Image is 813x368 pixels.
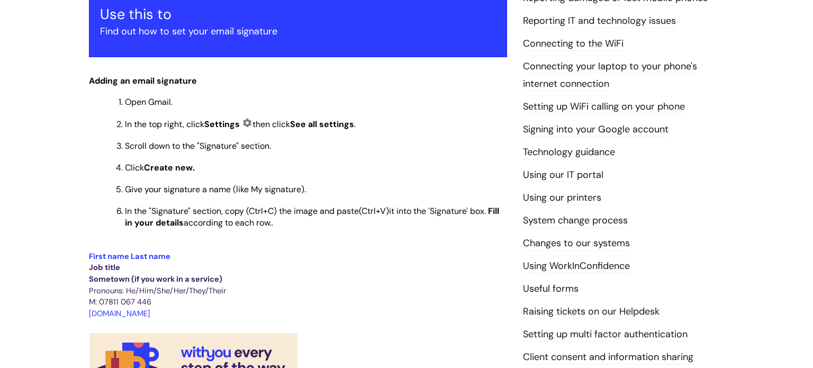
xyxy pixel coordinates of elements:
[523,259,630,273] a: Using WorkInConfidence
[89,297,151,307] span: M: 07811 067 446
[523,37,624,51] a: Connecting to the WiFi
[290,119,354,130] span: See all settings
[252,119,290,130] span: then click
[242,118,252,128] img: Settings
[230,205,359,217] span: opy (Ctrl+C) the image and paste
[523,351,693,364] a: Client consent and information sharing
[89,251,170,262] span: First name Last name
[89,262,120,273] span: Job title
[125,119,242,130] span: In the top right, click
[125,184,306,195] span: Give your signature a name (like My signature).
[523,100,685,114] a: Setting up WiFi calling on your phone
[144,162,195,173] span: Create new.
[523,60,697,91] a: Connecting your laptop to your phone's internet connection
[89,75,197,86] span: Adding an email signature
[125,96,173,107] span: Open Gmail.
[359,205,389,217] span: (Ctrl+V)
[523,328,688,342] a: Setting up multi factor authentication
[100,6,496,23] h3: Use this to
[204,119,240,130] strong: Settings
[389,205,486,217] span: it into the 'Signature' box.
[523,146,615,159] a: Technology guidance
[100,23,496,40] p: Find out how to set your email signature
[523,14,676,28] a: Reporting IT and technology issues
[523,123,669,137] a: Signing into your Google account
[354,119,356,130] span: .
[523,305,660,319] a: Raising tickets on our Helpdesk
[523,237,630,250] a: Changes to our systems
[125,162,144,173] span: Click
[523,282,579,296] a: Useful forms
[523,191,601,205] a: Using our printers
[125,205,499,228] span: In the "Signature" section, c according to each row..
[89,308,150,319] span: [DOMAIN_NAME]
[89,285,226,296] span: Pronouns: He/Him/She/Her/They/Their
[89,274,222,284] span: Sometown (if you work in a service)
[523,168,603,182] a: Using our IT portal
[125,140,271,151] span: Scroll down to the "Signature" section.
[125,205,499,228] strong: Fill in your details
[523,214,628,228] a: System change process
